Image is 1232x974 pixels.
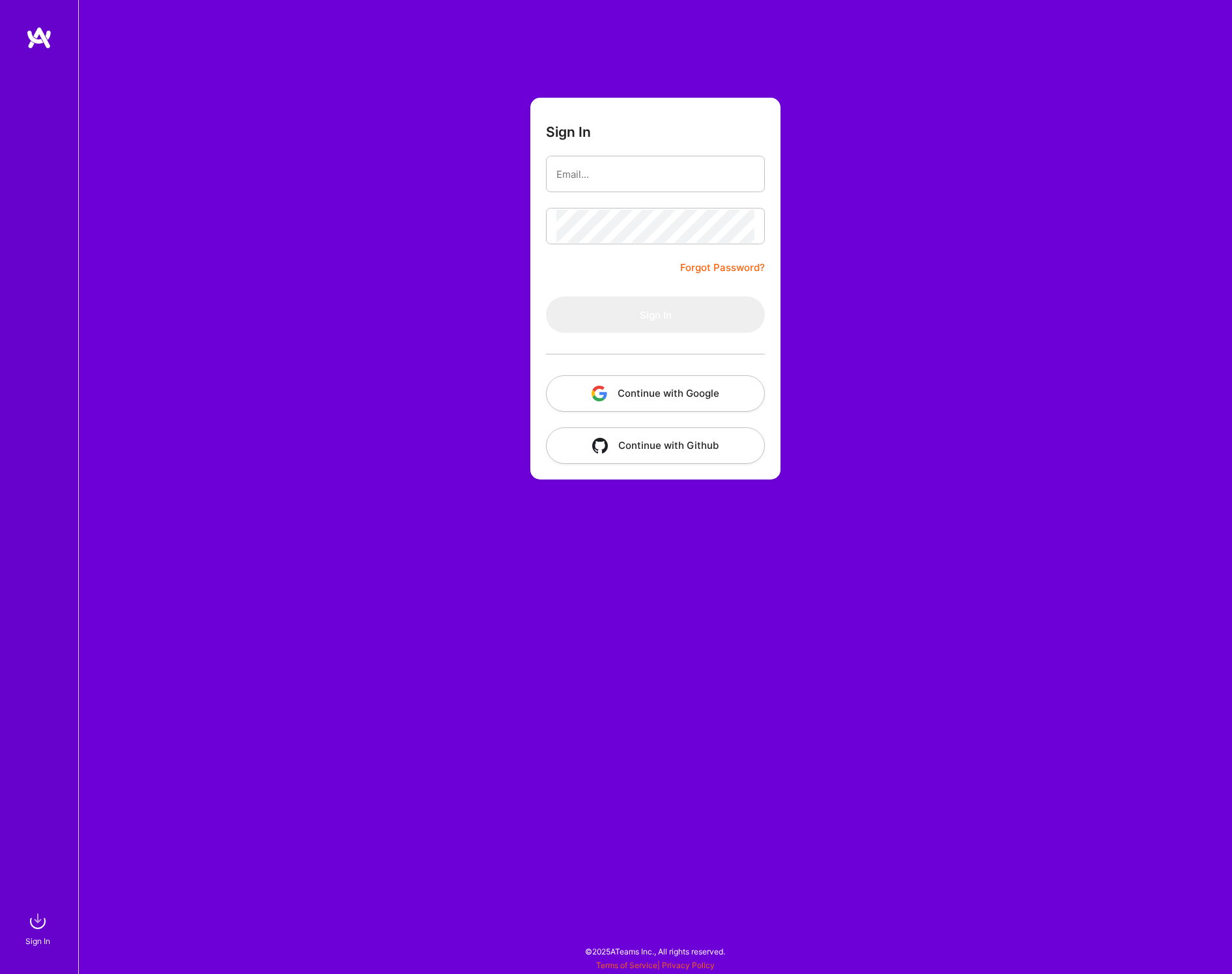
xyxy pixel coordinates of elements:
[592,438,608,453] img: icon
[26,26,52,50] img: logo
[546,124,591,140] h3: Sign In
[546,296,765,333] button: Sign In
[27,908,51,948] a: sign inSign In
[592,386,607,401] img: icon
[662,960,715,970] a: Privacy Policy
[596,960,657,970] a: Terms of Service
[546,427,765,464] button: Continue with Github
[546,375,765,412] button: Continue with Google
[25,934,50,948] div: Sign In
[25,908,51,934] img: sign in
[78,935,1232,967] div: © 2025 ATeams Inc., All rights reserved.
[596,960,715,970] span: |
[556,158,754,191] input: Email...
[680,260,765,276] a: Forgot Password?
